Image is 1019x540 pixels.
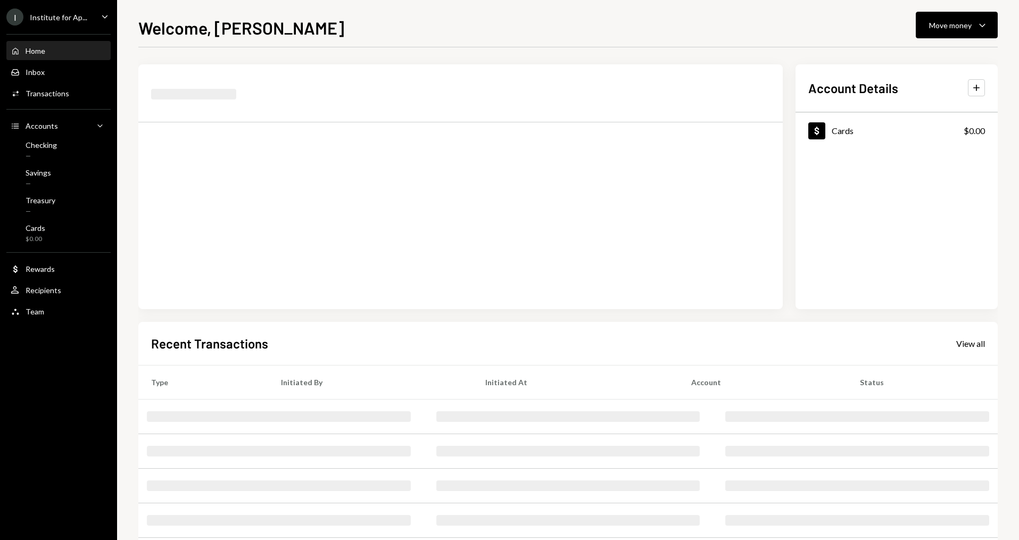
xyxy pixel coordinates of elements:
[6,62,111,81] a: Inbox
[26,140,57,149] div: Checking
[26,235,45,244] div: $0.00
[26,89,69,98] div: Transactions
[26,264,55,273] div: Rewards
[26,307,44,316] div: Team
[26,152,57,161] div: —
[6,220,111,246] a: Cards$0.00
[26,121,58,130] div: Accounts
[796,113,998,148] a: Cards$0.00
[26,286,61,295] div: Recipients
[6,165,111,190] a: Savings—
[6,116,111,135] a: Accounts
[6,9,23,26] div: I
[916,12,998,38] button: Move money
[956,338,985,349] div: View all
[26,196,55,205] div: Treasury
[6,280,111,300] a: Recipients
[6,41,111,60] a: Home
[26,207,55,216] div: —
[26,223,45,232] div: Cards
[26,68,45,77] div: Inbox
[6,84,111,103] a: Transactions
[6,302,111,321] a: Team
[832,126,854,136] div: Cards
[26,46,45,55] div: Home
[26,179,51,188] div: —
[6,137,111,163] a: Checking—
[268,365,473,399] th: Initiated By
[847,365,998,399] th: Status
[6,259,111,278] a: Rewards
[151,335,268,352] h2: Recent Transactions
[473,365,678,399] th: Initiated At
[138,365,268,399] th: Type
[929,20,972,31] div: Move money
[138,17,344,38] h1: Welcome, [PERSON_NAME]
[30,13,87,22] div: Institute for Ap...
[6,193,111,218] a: Treasury—
[678,365,847,399] th: Account
[808,79,898,97] h2: Account Details
[26,168,51,177] div: Savings
[956,337,985,349] a: View all
[964,124,985,137] div: $0.00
